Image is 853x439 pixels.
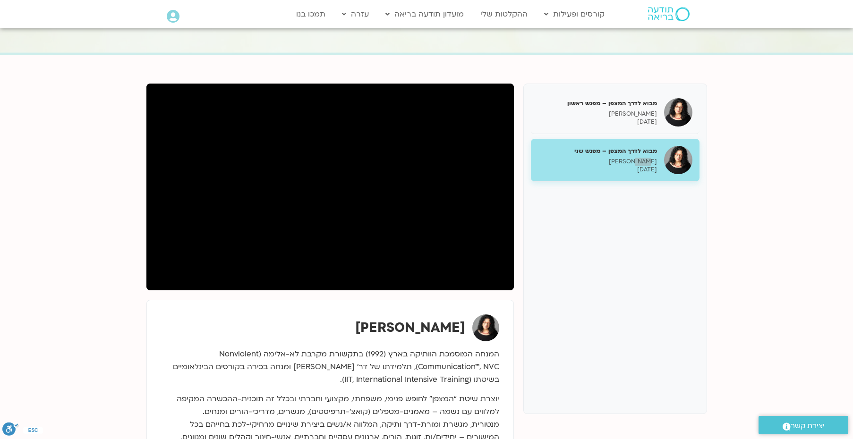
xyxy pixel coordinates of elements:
a: עזרה [337,5,374,23]
img: תודעה בריאה [648,7,690,21]
img: מבוא לדרך המצפן – מפגש ראשון [664,98,692,127]
p: המנחה המוסמכת הוותיקה בארץ (1992) בתקשורת מקרבת לא-אלימה (Nonviolent Communication™, NVC), תלמידת... [161,348,499,386]
p: [PERSON_NAME] [538,158,657,166]
p: [PERSON_NAME] [538,110,657,118]
strong: [PERSON_NAME] [355,319,465,337]
img: מבוא לדרך המצפן – מפגש שני [664,146,692,174]
p: [DATE] [538,118,657,126]
a: יצירת קשר [759,416,848,434]
a: ההקלטות שלי [476,5,532,23]
p: [DATE] [538,166,657,174]
img: ארנינה קשתן [472,314,499,341]
span: יצירת קשר [791,420,825,432]
a: קורסים ופעילות [539,5,609,23]
h5: מבוא לדרך המצפן – מפגש ראשון [538,99,657,108]
h5: מבוא לדרך המצפן – מפגש שני [538,147,657,155]
a: תמכו בנו [291,5,330,23]
a: מועדון תודעה בריאה [381,5,469,23]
